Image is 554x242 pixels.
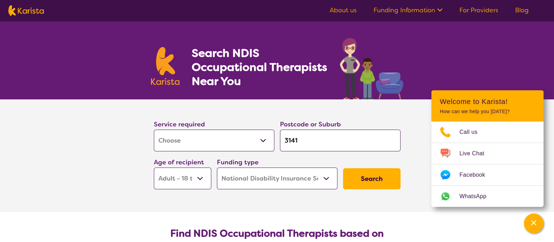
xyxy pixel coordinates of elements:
label: Service required [154,120,205,129]
span: WhatsApp [459,191,495,202]
button: Search [343,168,401,189]
img: Karista logo [8,5,44,16]
a: About us [330,6,357,14]
label: Postcode or Suburb [280,120,341,129]
p: How can we help you [DATE]? [440,109,535,115]
span: Call us [459,127,486,137]
a: Web link opens in a new tab. [431,186,543,207]
label: Age of recipient [154,158,204,166]
label: Funding type [217,158,259,166]
div: Channel Menu [431,90,543,207]
ul: Choose channel [431,122,543,207]
span: Facebook [459,170,493,180]
a: For Providers [459,6,498,14]
img: Karista logo [151,47,180,85]
a: Funding Information [374,6,443,14]
a: Blog [515,6,529,14]
input: Type [280,130,401,151]
h1: Search NDIS Occupational Therapists Near You [191,46,328,88]
span: Live Chat [459,148,493,159]
img: occupational-therapy [340,38,403,99]
button: Channel Menu [524,214,543,233]
h2: Welcome to Karista! [440,97,535,106]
